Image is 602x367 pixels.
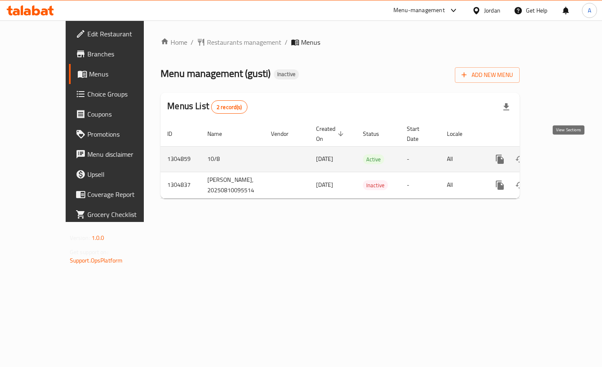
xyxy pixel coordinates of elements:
button: more [490,149,510,169]
span: Add New Menu [462,70,513,80]
a: Choice Groups [69,84,166,104]
a: Coupons [69,104,166,124]
span: Vendor [271,129,299,139]
span: [DATE] [316,179,333,190]
span: Menu management ( gusti ) [161,64,270,83]
table: enhanced table [161,121,577,199]
nav: breadcrumb [161,37,520,47]
span: Get support on: [70,247,108,257]
span: Promotions [87,129,159,139]
a: Home [161,37,187,47]
button: Change Status [510,149,530,169]
td: - [400,146,440,172]
span: Version: [70,232,90,243]
a: Branches [69,44,166,64]
span: Inactive [363,181,388,190]
span: [DATE] [316,153,333,164]
div: Menu-management [393,5,445,15]
a: Grocery Checklist [69,204,166,224]
span: ID [167,129,183,139]
span: Grocery Checklist [87,209,159,219]
span: Menus [301,37,320,47]
span: Locale [447,129,473,139]
td: [PERSON_NAME], 20250810095514 [201,172,264,198]
td: - [400,172,440,198]
button: Add New Menu [455,67,520,83]
td: 1304859 [161,146,201,172]
span: Active [363,155,384,164]
a: Upsell [69,164,166,184]
span: A [588,6,591,15]
span: Coverage Report [87,189,159,199]
h2: Menus List [167,100,247,114]
span: Coupons [87,109,159,119]
div: Active [363,154,384,164]
div: Inactive [363,180,388,190]
span: Inactive [274,71,299,78]
div: Export file [496,97,516,117]
a: Menu disclaimer [69,144,166,164]
span: Menu disclaimer [87,149,159,159]
li: / [285,37,288,47]
span: Status [363,129,390,139]
span: Name [207,129,233,139]
a: Restaurants management [197,37,281,47]
span: Choice Groups [87,89,159,99]
td: All [440,172,483,198]
a: Promotions [69,124,166,144]
button: more [490,175,510,195]
div: Inactive [274,69,299,79]
div: Jordan [484,6,500,15]
span: 2 record(s) [212,103,247,111]
td: 10/8 [201,146,264,172]
li: / [191,37,194,47]
span: Created On [316,124,346,144]
span: Menus [89,69,159,79]
span: 1.0.0 [92,232,105,243]
div: Total records count [211,100,247,114]
span: Branches [87,49,159,59]
td: 1304837 [161,172,201,198]
a: Edit Restaurant [69,24,166,44]
a: Support.OpsPlatform [70,255,123,266]
span: Restaurants management [207,37,281,47]
a: Coverage Report [69,184,166,204]
button: Change Status [510,175,530,195]
span: Edit Restaurant [87,29,159,39]
span: Upsell [87,169,159,179]
a: Menus [69,64,166,84]
th: Actions [483,121,577,147]
td: All [440,146,483,172]
span: Start Date [407,124,430,144]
